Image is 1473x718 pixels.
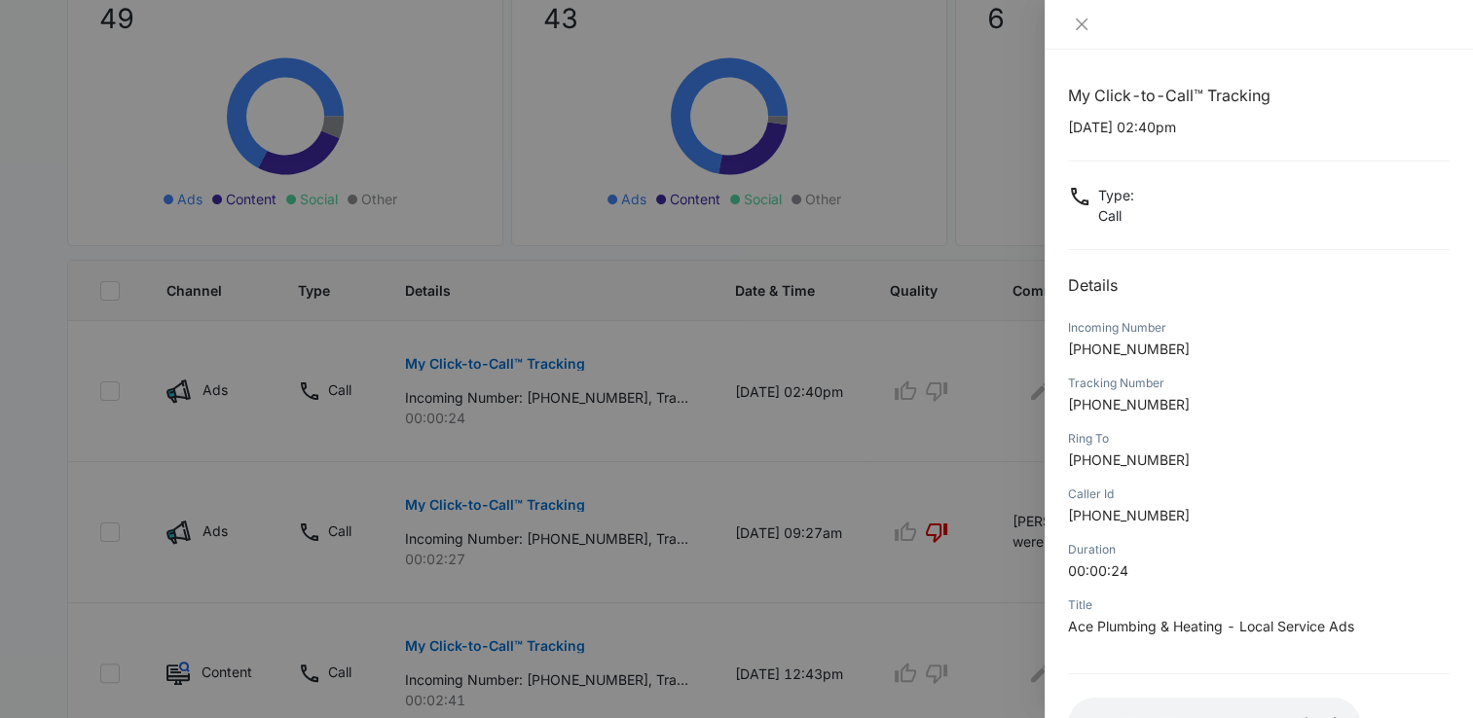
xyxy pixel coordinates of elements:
span: 00:00:24 [1068,562,1128,579]
p: Call [1098,205,1134,226]
span: [PHONE_NUMBER] [1068,341,1190,357]
span: [PHONE_NUMBER] [1068,451,1190,468]
span: Ace Plumbing & Heating - Local Service Ads [1068,618,1354,634]
h1: My Click-to-Call™ Tracking [1068,84,1450,107]
p: Type : [1098,185,1134,205]
span: [PHONE_NUMBER] [1068,507,1190,523]
div: Tracking Number [1068,375,1450,392]
div: Ring To [1068,430,1450,448]
span: [PHONE_NUMBER] [1068,396,1190,413]
div: Title [1068,596,1450,614]
div: Caller Id [1068,485,1450,503]
p: [DATE] 02:40pm [1068,117,1450,137]
div: Duration [1068,541,1450,558]
span: close [1074,17,1089,32]
button: Close [1068,16,1095,33]
div: Incoming Number [1068,319,1450,337]
h2: Details [1068,273,1450,297]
